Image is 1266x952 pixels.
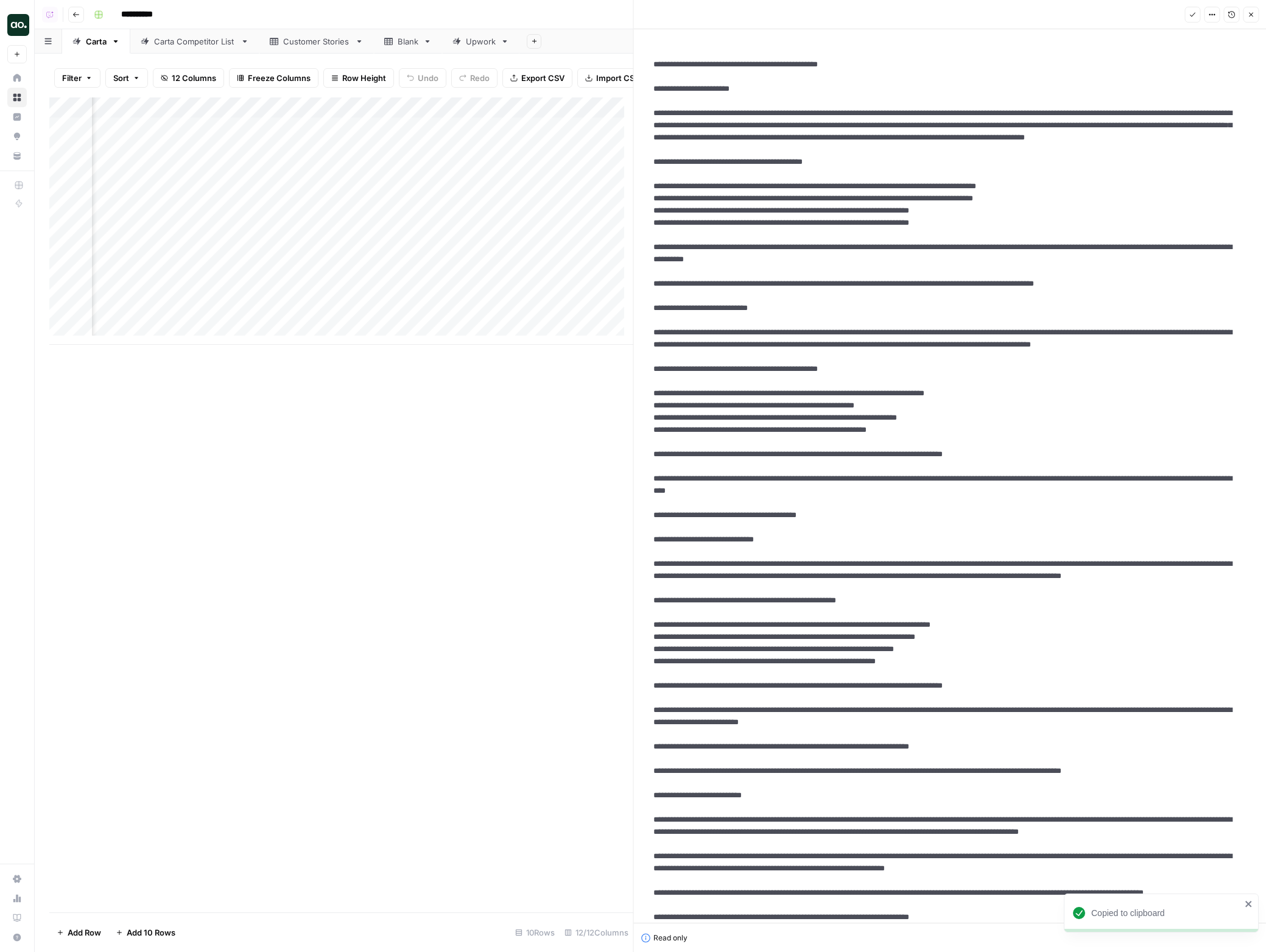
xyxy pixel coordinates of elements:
div: 10 Rows [510,923,560,942]
a: Carta Competitor List [130,29,259,54]
button: Filter [54,68,100,88]
button: Row Height [323,68,394,88]
button: 12 Columns [153,68,224,88]
a: Blank [374,29,442,54]
a: Your Data [7,146,27,166]
a: Customer Stories [259,29,374,54]
span: Row Height [342,72,386,84]
button: Redo [451,68,498,88]
span: Import CSV [596,72,640,84]
button: close [1245,899,1253,909]
button: Add 10 Rows [108,923,183,942]
div: Carta [86,35,107,48]
div: Copied to clipboard [1091,907,1241,919]
button: Sort [105,68,148,88]
a: Settings [7,869,27,889]
a: Usage [7,889,27,908]
span: Redo [470,72,490,84]
button: Undo [399,68,446,88]
button: Freeze Columns [229,68,318,88]
a: Carta [62,29,130,54]
button: Workspace: AirOps Builders [7,10,27,40]
span: 12 Columns [172,72,216,84]
button: Help + Support [7,928,27,947]
button: Import CSV [577,68,648,88]
a: Opportunities [7,127,27,146]
a: Insights [7,107,27,127]
button: Add Row [49,923,108,942]
div: Customer Stories [283,35,350,48]
a: Browse [7,88,27,107]
a: Upwork [442,29,519,54]
span: Undo [418,72,438,84]
div: Carta Competitor List [154,35,236,48]
span: Sort [113,72,129,84]
span: Freeze Columns [248,72,311,84]
a: Home [7,68,27,88]
span: Add 10 Rows [127,926,175,939]
span: Add Row [68,926,101,939]
div: 12/12 Columns [560,923,633,942]
a: Learning Hub [7,908,27,928]
span: Filter [62,72,82,84]
div: Read only [641,933,1259,943]
span: Export CSV [521,72,564,84]
div: Upwork [466,35,496,48]
img: AirOps Builders Logo [7,14,29,36]
div: Blank [398,35,418,48]
button: Export CSV [502,68,572,88]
